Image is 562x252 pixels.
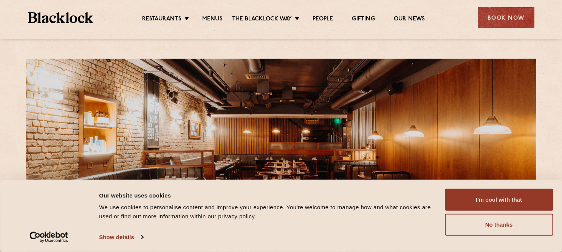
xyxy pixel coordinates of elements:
div: Our website uses cookies [99,191,436,200]
a: Menus [202,16,223,24]
a: People [313,16,333,24]
div: Book Now [478,7,534,28]
a: Show details [99,232,143,243]
a: The Blacklock Way [232,16,292,24]
a: Usercentrics Cookiebot - opens in a new window [16,232,82,243]
img: BL_Textured_Logo-footer-cropped.svg [28,12,93,23]
a: Our News [394,16,425,24]
a: Restaurants [142,16,181,24]
a: Gifting [352,16,375,24]
button: I'm cool with that [445,189,553,211]
button: No thanks [445,214,553,236]
div: We use cookies to personalise content and improve your experience. You're welcome to manage how a... [99,203,436,221]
